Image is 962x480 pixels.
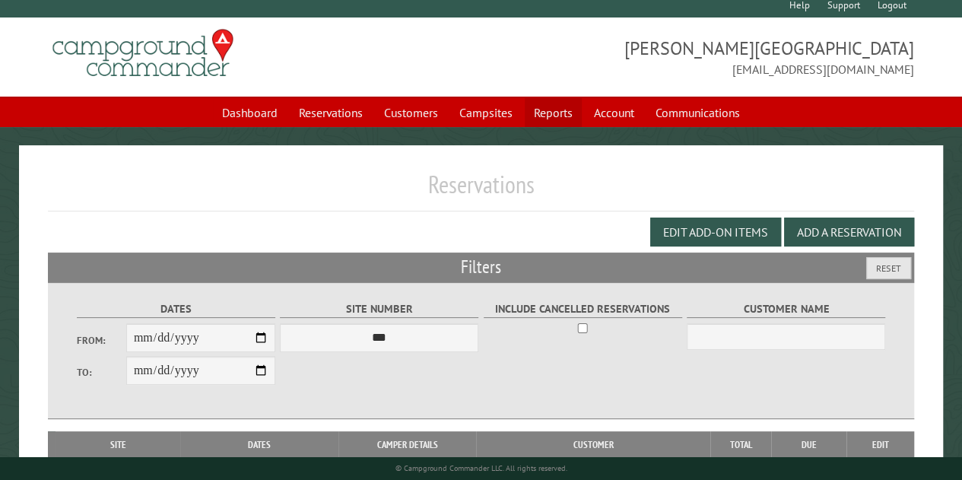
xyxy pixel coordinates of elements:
[650,218,781,246] button: Edit Add-on Items
[48,253,914,281] h2: Filters
[710,431,771,458] th: Total
[784,218,914,246] button: Add a Reservation
[484,300,682,318] label: Include Cancelled Reservations
[77,300,275,318] label: Dates
[866,257,911,279] button: Reset
[213,98,287,127] a: Dashboard
[395,463,567,473] small: © Campground Commander LLC. All rights reserved.
[180,431,338,458] th: Dates
[48,170,914,211] h1: Reservations
[476,431,710,458] th: Customer
[48,24,238,83] img: Campground Commander
[290,98,372,127] a: Reservations
[771,431,846,458] th: Due
[525,98,582,127] a: Reports
[77,333,126,348] label: From:
[646,98,749,127] a: Communications
[585,98,643,127] a: Account
[338,431,476,458] th: Camper Details
[846,431,914,458] th: Edit
[375,98,447,127] a: Customers
[450,98,522,127] a: Campsites
[481,36,914,78] span: [PERSON_NAME][GEOGRAPHIC_DATA] [EMAIL_ADDRESS][DOMAIN_NAME]
[687,300,885,318] label: Customer Name
[77,365,126,380] label: To:
[280,300,478,318] label: Site Number
[56,431,180,458] th: Site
